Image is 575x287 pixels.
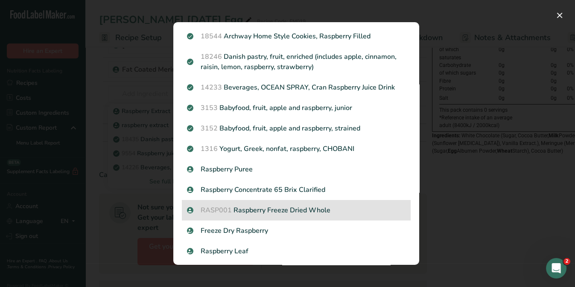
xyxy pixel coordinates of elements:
[187,246,406,256] p: Raspberry Leaf
[187,123,406,133] p: Babyfood, fruit, apple and raspberry, strained
[187,103,406,113] p: Babyfood, fruit, apple and raspberry, junior
[187,226,406,236] p: Freeze Dry Raspberry
[201,32,222,41] span: 18544
[187,185,406,195] p: Raspberry Concentrate 65 Brix Clarified
[187,52,406,72] p: Danish pastry, fruit, enriched (includes apple, cinnamon, raisin, lemon, raspberry, strawberry)
[201,144,218,154] span: 1316
[187,164,406,174] p: Raspberry Puree
[187,31,406,41] p: Archway Home Style Cookies, Raspberry Filled
[201,206,232,215] span: RASP001
[187,205,406,215] p: Raspberry Freeze Dried Whole
[187,144,406,154] p: Yogurt, Greek, nonfat, raspberry, CHOBANI
[201,124,218,133] span: 3152
[201,103,218,113] span: 3153
[546,258,566,278] iframe: Intercom live chat
[187,82,406,93] p: Beverages, OCEAN SPRAY, Cran Raspberry Juice Drink
[201,83,222,92] span: 14233
[563,258,570,265] span: 2
[201,52,222,61] span: 18246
